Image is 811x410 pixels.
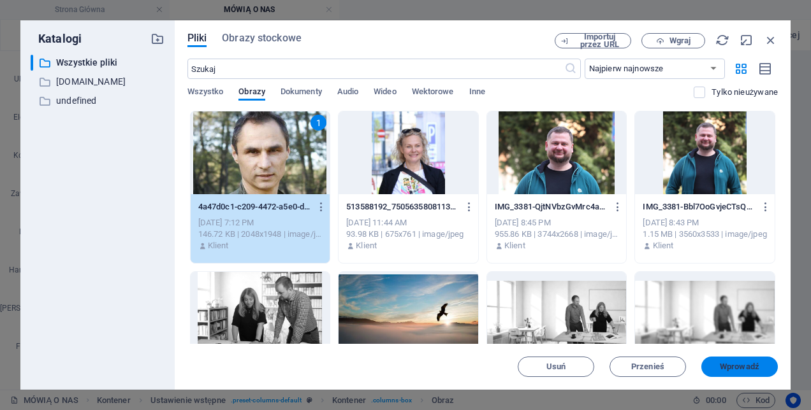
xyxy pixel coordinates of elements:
p: Klient [208,240,229,251]
div: 93.98 KB | 675x761 | image/jpeg [346,229,471,240]
span: Wprowadź [720,363,759,371]
p: Klient [356,240,377,251]
p: Wszystkie pliki [56,55,141,70]
div: [DOMAIN_NAME] [31,74,164,90]
button: Usuń [518,357,594,377]
span: Inne [469,84,485,102]
p: Klient [504,240,525,251]
button: Importuj przez URL [555,33,631,48]
p: IMG_3381-Bbl7OoGvjeCTsQpJ1jSm2g.JPG [643,201,755,213]
button: Przenieś [610,357,686,377]
div: [DATE] 8:43 PM [643,217,767,229]
i: Zamknij [764,33,778,47]
p: Wyświetla tylko pliki, które nie są używane w serwisie. Pliki dodane podczas tej sesji mogą być n... [712,87,778,98]
p: [DOMAIN_NAME] [56,74,141,89]
div: undefined [31,93,164,109]
i: Stwórz nowy folder [150,32,164,46]
p: 513588192_750563580811307_9205800497570213204_n-cpJUp5S2t9g6mtijvN5wGw.jpg [346,201,458,213]
p: undefined [56,94,141,108]
div: 1 [311,115,326,131]
input: Szukaj [187,59,564,79]
span: Audio [337,84,358,102]
p: IMG_3381-QjtNVbzGvMrc4ahvfhF1DA.JPG [495,201,607,213]
span: Obrazy stockowe [222,31,302,46]
button: Wprowadź [701,357,778,377]
span: Usuń [546,363,566,371]
div: [DATE] 7:12 PM [198,217,323,229]
div: 1.15 MB | 3560x3533 | image/jpeg [643,229,767,240]
i: Przeładuj [715,33,729,47]
div: [DATE] 8:45 PM [495,217,619,229]
button: Wgraj [641,33,705,48]
span: Pliki [187,31,207,46]
div: ​ [31,55,33,71]
span: Wideo [374,84,396,102]
span: Wszystko [187,84,224,102]
span: Wektorowe [412,84,454,102]
i: Minimalizuj [740,33,754,47]
p: Katalogi [31,31,82,47]
div: 955.86 KB | 3744x2668 | image/jpeg [495,229,619,240]
p: 4a47d0c1-c209-4472-a5e0-dafde97f9ff3-HHOsOg95Vsnl8uqj_MfCfQ.jpeg [198,201,311,213]
span: Obrazy [238,84,265,102]
div: 146.72 KB | 2048x1948 | image/jpeg [198,229,323,240]
span: Przenieś [631,363,664,371]
p: Klient [653,240,674,251]
div: [DATE] 11:44 AM [346,217,471,229]
span: Dokumenty [281,84,322,102]
span: Importuj przez URL [574,33,625,48]
span: Wgraj [669,37,690,45]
